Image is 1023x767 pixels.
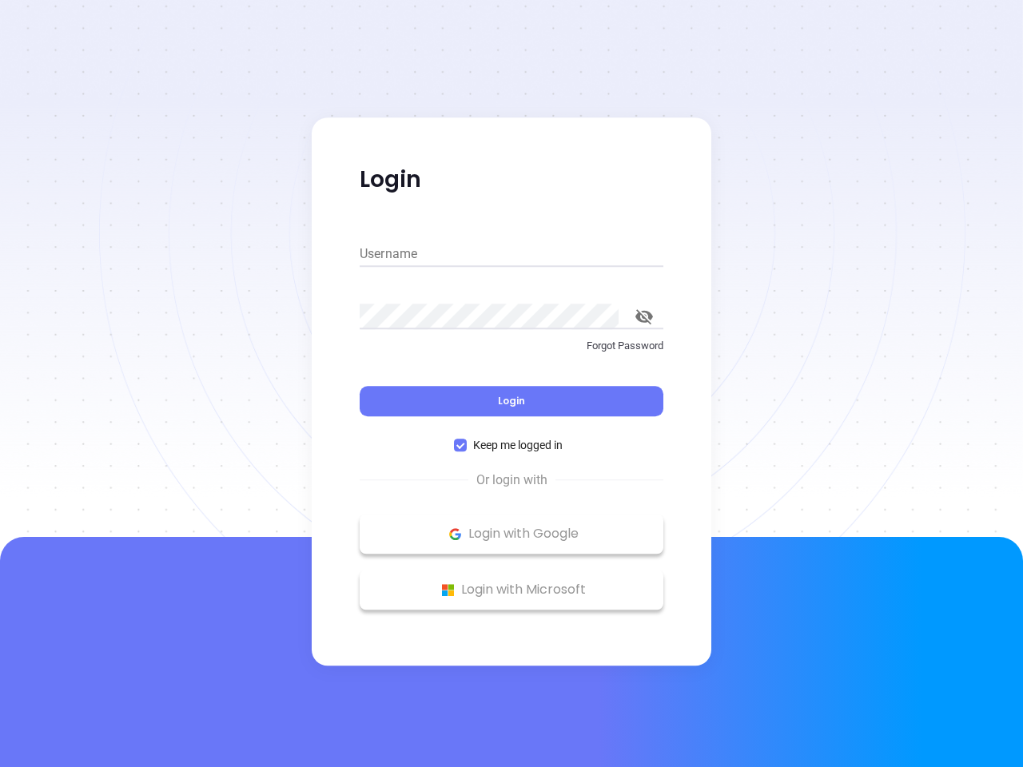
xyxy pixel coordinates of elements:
button: toggle password visibility [625,297,663,336]
img: Microsoft Logo [438,580,458,600]
span: Login [498,394,525,407]
p: Login with Google [368,522,655,546]
p: Login with Microsoft [368,578,655,602]
button: Microsoft Logo Login with Microsoft [360,570,663,610]
button: Google Logo Login with Google [360,514,663,554]
p: Forgot Password [360,338,663,354]
button: Login [360,386,663,416]
p: Login [360,165,663,194]
span: Keep me logged in [467,436,569,454]
span: Or login with [468,471,555,490]
img: Google Logo [445,524,465,544]
a: Forgot Password [360,338,663,367]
